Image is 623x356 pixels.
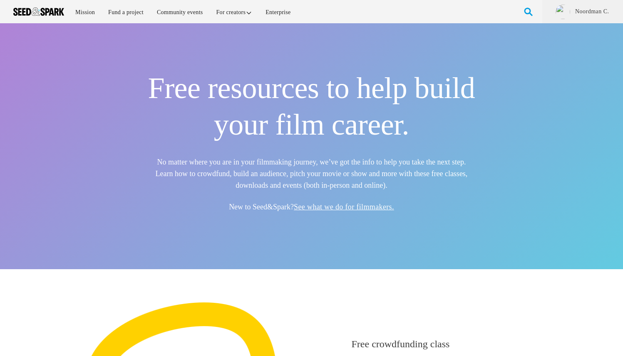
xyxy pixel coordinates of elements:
a: Mission [69,3,101,21]
a: See what we do for filmmakers. [294,203,394,211]
a: For creators [211,3,258,21]
h1: Free resources to help build your film career. [148,70,475,143]
img: Seed amp; Spark [13,7,64,16]
a: Community events [151,3,209,21]
img: ACg8ocKPPH1Irv7DTb87uNmfblBU0amFnx1Ipcq37qmI24BqSQdRpH_3bA=s96-c [556,5,570,19]
h4: Free crowdfunding class [352,337,538,351]
h5: No matter where you are in your filmmaking journey, we’ve got the info to help you take the next ... [148,156,475,191]
a: Fund a project [102,3,149,21]
a: Enterprise [260,3,296,21]
a: Noordman C. [575,7,610,16]
h5: New to Seed&Spark? [148,201,475,213]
